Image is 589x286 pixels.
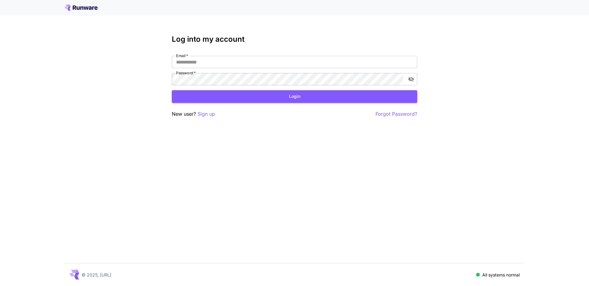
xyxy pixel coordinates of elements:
p: © 2025, [URL] [82,272,111,278]
p: All systems normal [482,272,520,278]
button: Sign up [198,110,215,118]
p: New user? [172,110,215,118]
button: Login [172,90,417,103]
button: Forgot Password? [375,110,417,118]
label: Password [176,70,196,75]
button: toggle password visibility [406,74,417,85]
label: Email [176,53,188,58]
h3: Log into my account [172,35,417,44]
